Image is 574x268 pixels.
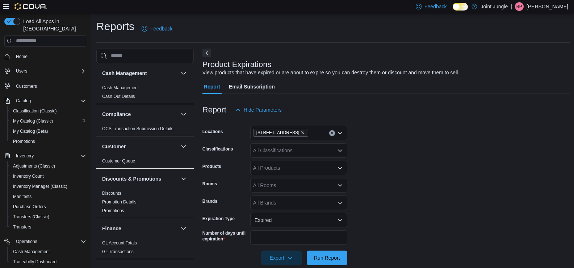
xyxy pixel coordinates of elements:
[179,174,188,183] button: Discounts & Promotions
[139,21,175,36] a: Feedback
[96,189,194,218] div: Discounts & Promotions
[102,70,147,77] h3: Cash Management
[13,237,40,246] button: Operations
[7,222,89,232] button: Transfers
[10,117,56,125] a: My Catalog (Classic)
[337,148,343,153] button: Open list of options
[424,3,447,10] span: Feedback
[102,126,173,132] span: OCS Transaction Submission Details
[102,225,178,232] button: Finance
[102,111,131,118] h3: Compliance
[13,108,57,114] span: Classification (Classic)
[1,51,89,62] button: Home
[515,2,524,11] div: Bijal Patel
[13,173,44,179] span: Inventory Count
[10,257,86,266] span: Traceabilty Dashboard
[202,129,223,135] label: Locations
[329,130,335,136] button: Clear input
[7,202,89,212] button: Purchase Orders
[20,18,86,32] span: Load All Apps in [GEOGRAPHIC_DATA]
[102,143,178,150] button: Customer
[13,139,35,144] span: Promotions
[10,137,38,146] a: Promotions
[13,184,67,189] span: Inventory Manager (Classic)
[10,172,86,181] span: Inventory Count
[7,212,89,222] button: Transfers (Classic)
[179,142,188,151] button: Customer
[10,223,86,231] span: Transfers
[13,204,46,210] span: Purchase Orders
[13,152,37,160] button: Inventory
[102,208,124,213] a: Promotions
[10,107,86,115] span: Classification (Classic)
[202,230,247,242] label: Number of days until expiration
[10,172,47,181] a: Inventory Count
[13,249,50,255] span: Cash Management
[13,67,86,75] span: Users
[307,251,347,265] button: Run Report
[179,224,188,233] button: Finance
[244,106,282,114] span: Hide Parameters
[102,199,137,205] a: Promotion Details
[179,69,188,78] button: Cash Management
[102,111,178,118] button: Compliance
[10,127,86,136] span: My Catalog (Beta)
[96,19,134,34] h1: Reports
[229,79,275,94] span: Email Subscription
[16,54,28,59] span: Home
[10,202,49,211] a: Purchase Orders
[7,191,89,202] button: Manifests
[337,165,343,171] button: Open list of options
[10,223,34,231] a: Transfers
[16,98,31,104] span: Catalog
[202,198,217,204] label: Brands
[481,2,508,11] p: Joint Jungle
[10,247,86,256] span: Cash Management
[10,257,59,266] a: Traceabilty Dashboard
[10,162,86,170] span: Adjustments (Classic)
[102,175,178,182] button: Discounts & Promotions
[511,2,512,11] p: |
[253,129,309,137] span: 187 Mill St.
[1,66,89,76] button: Users
[10,117,86,125] span: My Catalog (Classic)
[16,68,27,74] span: Users
[102,199,137,205] span: Promotion Details
[13,67,30,75] button: Users
[13,82,40,91] a: Customers
[13,52,86,61] span: Home
[202,146,233,152] label: Classifications
[7,106,89,116] button: Classification (Classic)
[96,239,194,259] div: Finance
[14,3,47,10] img: Cova
[13,224,31,230] span: Transfers
[96,157,194,168] div: Customer
[102,240,137,246] a: GL Account Totals
[202,164,221,169] label: Products
[453,3,468,11] input: Dark Mode
[179,110,188,119] button: Compliance
[13,194,32,199] span: Manifests
[7,247,89,257] button: Cash Management
[13,52,30,61] a: Home
[10,213,52,221] a: Transfers (Classic)
[102,94,135,99] a: Cash Out Details
[96,83,194,104] div: Cash Management
[202,69,459,77] div: View products that have expired or are about to expire so you can destroy them or discount and mo...
[13,152,86,160] span: Inventory
[102,191,121,196] a: Discounts
[13,118,53,124] span: My Catalog (Classic)
[102,249,134,255] span: GL Transactions
[204,79,220,94] span: Report
[202,216,235,222] label: Expiration Type
[16,83,37,89] span: Customers
[10,182,86,191] span: Inventory Manager (Classic)
[527,2,568,11] p: [PERSON_NAME]
[232,103,285,117] button: Hide Parameters
[102,85,139,90] a: Cash Management
[13,128,48,134] span: My Catalog (Beta)
[102,158,135,164] a: Customer Queue
[202,60,272,69] h3: Product Expirations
